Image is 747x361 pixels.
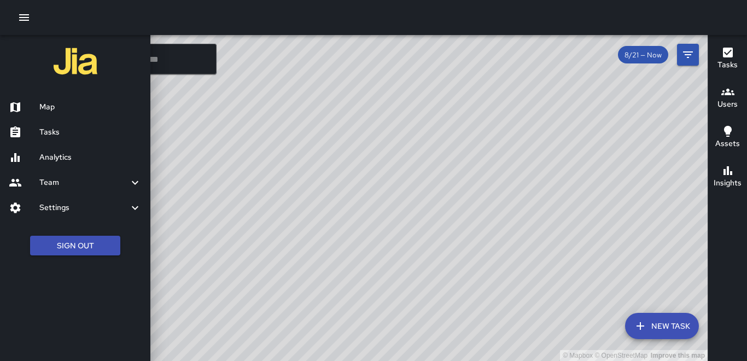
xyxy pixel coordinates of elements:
[715,138,740,150] h6: Assets
[54,39,97,83] img: jia-logo
[30,236,120,256] button: Sign Out
[39,101,142,113] h6: Map
[717,59,738,71] h6: Tasks
[625,313,699,339] button: New Task
[39,202,129,214] h6: Settings
[714,177,742,189] h6: Insights
[39,177,129,189] h6: Team
[39,152,142,164] h6: Analytics
[39,126,142,138] h6: Tasks
[717,98,738,110] h6: Users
